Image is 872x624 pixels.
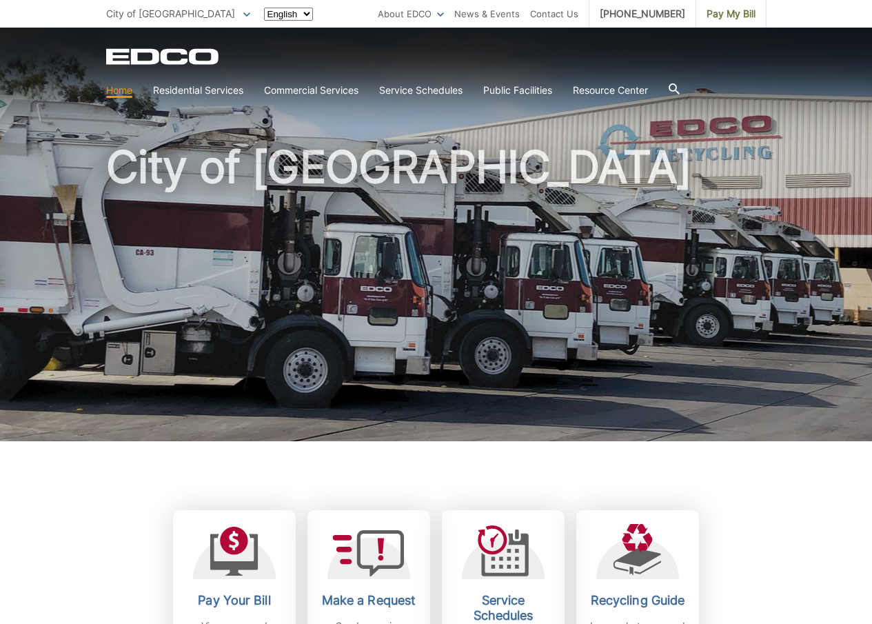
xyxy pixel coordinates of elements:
span: City of [GEOGRAPHIC_DATA] [106,8,235,19]
h2: Make a Request [318,593,420,608]
a: Home [106,83,132,98]
h1: City of [GEOGRAPHIC_DATA] [106,145,767,447]
span: Pay My Bill [707,6,756,21]
a: Contact Us [530,6,578,21]
select: Select a language [264,8,313,21]
a: Resource Center [573,83,648,98]
a: Residential Services [153,83,243,98]
h2: Service Schedules [452,593,554,623]
a: Public Facilities [483,83,552,98]
a: News & Events [454,6,520,21]
a: About EDCO [378,6,444,21]
a: Service Schedules [379,83,463,98]
a: EDCD logo. Return to the homepage. [106,48,221,65]
h2: Pay Your Bill [183,593,285,608]
a: Commercial Services [264,83,358,98]
h2: Recycling Guide [587,593,689,608]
